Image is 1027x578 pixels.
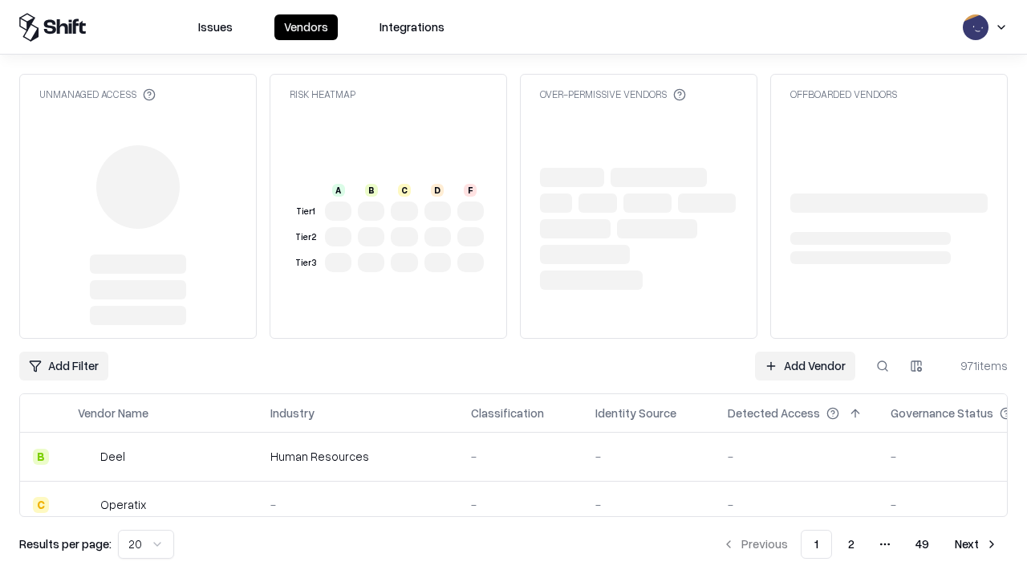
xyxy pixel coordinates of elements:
div: Unmanaged Access [39,88,156,101]
button: Issues [189,14,242,40]
div: F [464,184,477,197]
img: Deel [78,449,94,465]
p: Results per page: [19,535,112,552]
button: Integrations [370,14,454,40]
div: C [398,184,411,197]
div: Human Resources [270,448,445,465]
div: Offboarded Vendors [790,88,897,101]
div: Risk Heatmap [290,88,355,101]
nav: pagination [712,530,1008,559]
div: Detected Access [728,405,820,421]
div: - [728,448,865,465]
div: Governance Status [891,405,993,421]
div: Operatix [100,496,146,513]
button: Add Filter [19,352,108,381]
div: Classification [471,405,544,421]
div: - [471,448,570,465]
button: 1 [801,530,832,559]
div: Tier 2 [293,230,319,244]
div: Industry [270,405,315,421]
div: - [595,496,702,513]
div: A [332,184,345,197]
div: Over-Permissive Vendors [540,88,686,101]
div: Deel [100,448,125,465]
div: Tier 1 [293,205,319,218]
div: D [431,184,444,197]
div: - [595,448,702,465]
div: Tier 3 [293,256,319,270]
div: B [33,449,49,465]
div: - [471,496,570,513]
div: Identity Source [595,405,676,421]
button: Vendors [274,14,338,40]
button: 2 [835,530,867,559]
div: Vendor Name [78,405,148,421]
div: - [270,496,445,513]
div: 971 items [944,357,1008,374]
button: 49 [903,530,942,559]
div: B [365,184,378,197]
a: Add Vendor [755,352,855,381]
button: Next [945,530,1008,559]
div: - [728,496,865,513]
div: C [33,497,49,513]
img: Operatix [78,497,94,513]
